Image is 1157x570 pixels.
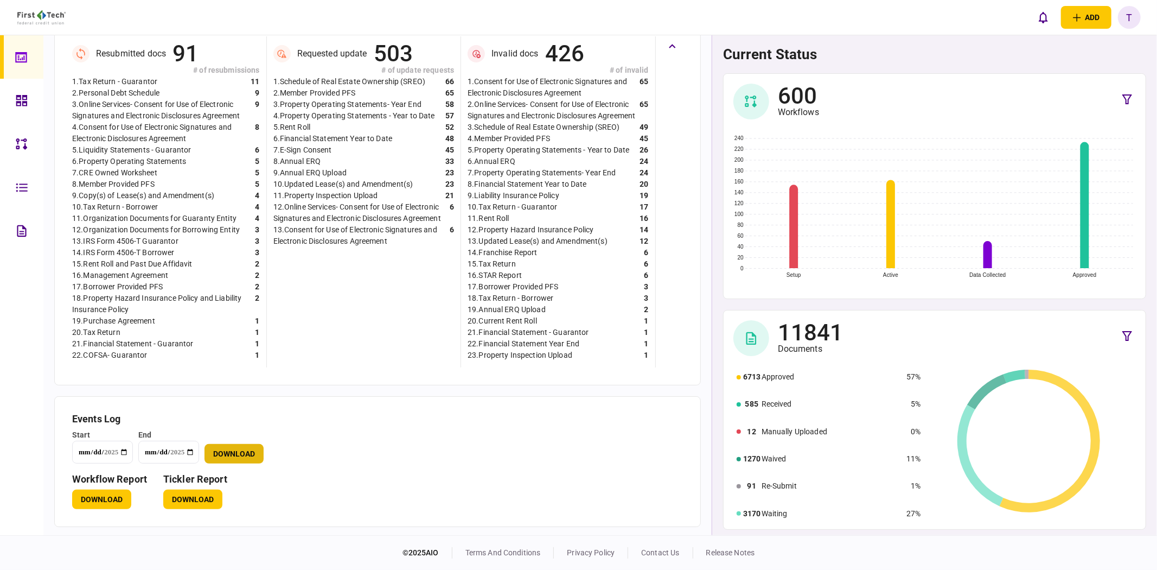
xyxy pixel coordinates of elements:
a: contact us [641,548,679,557]
div: 12 . Property Hazard Insurance Policy [468,224,594,236]
div: Manually Uploaded [762,426,902,438]
div: end [138,429,199,441]
div: 1 . Tax Return - Guarantor [72,76,157,87]
div: 1 . Schedule of Real Estate Ownership (SREO) [273,76,426,87]
button: T [1118,6,1141,29]
div: 58 [445,99,454,110]
div: 3 [644,293,649,304]
a: release notes [706,548,755,557]
div: 2 . Member Provided PFS [273,87,356,99]
div: 45 [640,133,649,144]
div: 12 [640,236,649,247]
div: Approved [762,371,902,383]
div: 66 [445,76,454,87]
div: 27% [906,508,921,520]
text: 120 [734,200,744,206]
div: 18 . Tax Return - Borrower [468,293,553,304]
div: 19 [640,190,649,201]
text: 40 [737,244,744,250]
div: 20 . Current Rent Roll [468,315,537,327]
div: # of update requests [273,65,455,76]
div: 8 . Annual ERQ [273,156,321,167]
div: 22 . COFSA- Guarantor [72,350,148,361]
div: 7 . Property Operating Statements- Year End [468,167,616,179]
text: 220 [734,146,744,152]
text: 100 [734,211,744,217]
div: 11 . Property Inspection Upload [273,190,378,201]
div: 16 . Management Agreement [72,270,168,281]
div: Documents [778,344,843,354]
text: 200 [734,157,744,163]
text: Setup [787,272,801,278]
div: 11 . Rent Roll [468,213,509,224]
div: 4 [255,213,259,224]
div: 52 [445,122,454,133]
div: 8 [255,122,259,144]
div: 21 [445,190,454,201]
text: Active [883,272,898,278]
div: 12 . Online Services- Consent for Use of Electronic Signatures and Electronic Disclosures Agreement [273,201,450,224]
div: 45 [445,144,454,156]
div: 22 . Financial Statement Year End [468,338,579,350]
div: Requested update [297,48,367,59]
div: 3 . Property Operating Statements- Year End [273,99,421,110]
div: 2 [255,281,259,293]
div: 2 . Personal Debt Schedule [72,87,159,99]
div: 4 [255,201,259,213]
div: 6 [450,224,454,247]
div: 12 [743,426,760,438]
text: 60 [737,233,744,239]
div: 9 . Copy(s) of Lease(s) and Amendment(s) [72,190,214,201]
div: Invalid docs [491,48,539,59]
div: 9 . Liability Insurance Policy [468,190,559,201]
div: 3 [255,224,259,236]
div: 6713 [743,371,760,383]
div: 1 [644,350,649,361]
div: 19 . Purchase Agreement [72,315,155,327]
div: 6 [644,270,649,281]
div: # of resubmissions [72,65,260,76]
div: 24 [640,167,649,179]
button: Download [72,490,131,509]
div: 4 . Consent for Use of Electronic Signatures and Electronic Disclosures Agreement [72,122,255,144]
div: 4 . Member Provided PFS [468,133,550,144]
div: 7 . E-Sign Consent [273,144,332,156]
div: 6 [644,247,649,258]
div: 10 . Tax Return - Borrower [72,201,158,213]
div: 13 . IRS Form 4506-T Guarantor [72,236,178,247]
div: 65 [445,87,454,99]
div: © 2025 AIO [402,547,452,559]
div: Received [762,398,902,410]
div: Waived [762,453,902,465]
div: 1270 [743,453,760,465]
div: 16 [640,213,649,224]
div: 57% [906,371,921,383]
div: 21 . Financial Statement - Guarantor [72,338,193,350]
div: 3 [255,236,259,247]
div: 4 . Property Operating Statements - Year to Date [273,110,435,122]
div: 23 . Property Inspection Upload [468,350,572,361]
div: 15 . Tax Return [468,258,516,270]
div: 13 . Consent for Use of Electronic Signatures and Electronic Disclosures Agreement [273,224,450,247]
button: Download [163,490,222,509]
div: 11% [906,453,921,465]
div: 9 [255,87,259,99]
div: 26 [640,144,649,156]
div: 1 [644,315,649,327]
div: 6 [644,258,649,270]
div: 10 . Updated Lease(s) and Amendment(s) [273,179,413,190]
div: Waiting [762,508,902,520]
div: 5 . Property Operating Statements - Year to Date [468,144,629,156]
div: 7 . CRE Owned Worksheet [72,167,157,179]
text: Approved [1072,272,1096,278]
div: 17 . Borrower Provided PFS [468,281,558,293]
div: 6 [255,144,259,156]
div: 33 [445,156,454,167]
div: 24 [640,156,649,167]
div: 11841 [778,322,843,344]
div: 23 [445,167,454,179]
div: Resubmitted docs [96,48,166,59]
div: 1 [255,315,259,327]
div: 8 . Member Provided PFS [72,179,155,190]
